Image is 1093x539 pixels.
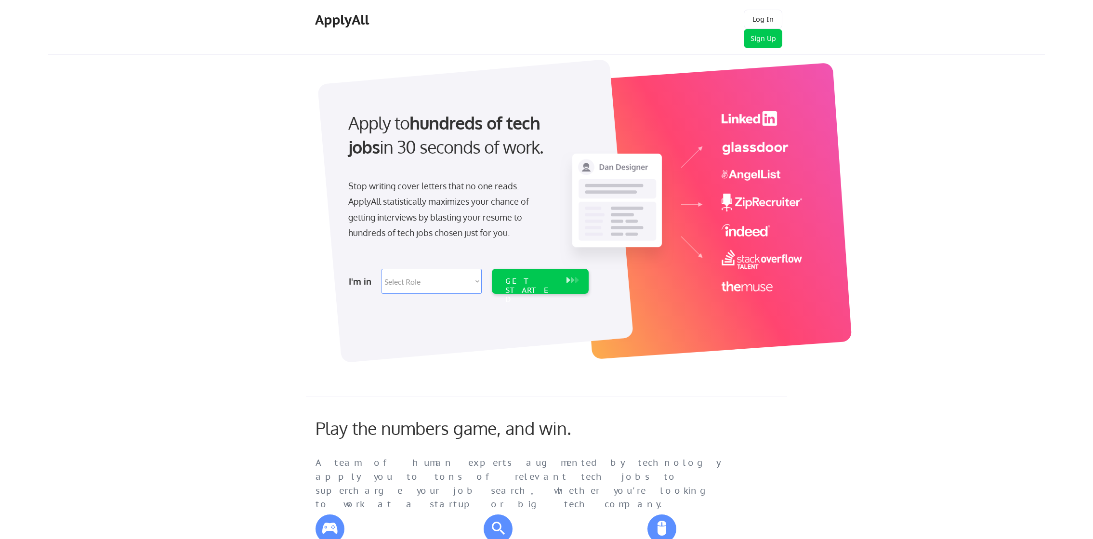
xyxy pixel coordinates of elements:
[505,276,557,304] div: GET STARTED
[744,29,782,48] button: Sign Up
[315,12,372,28] div: ApplyAll
[316,456,739,512] div: A team of human experts augmented by technology apply you to tons of relevant tech jobs to superc...
[348,178,546,241] div: Stop writing cover letters that no one reads. ApplyAll statistically maximizes your chance of get...
[349,274,376,289] div: I'm in
[348,111,585,159] div: Apply to in 30 seconds of work.
[348,112,544,158] strong: hundreds of tech jobs
[316,418,614,438] div: Play the numbers game, and win.
[744,10,782,29] button: Log In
